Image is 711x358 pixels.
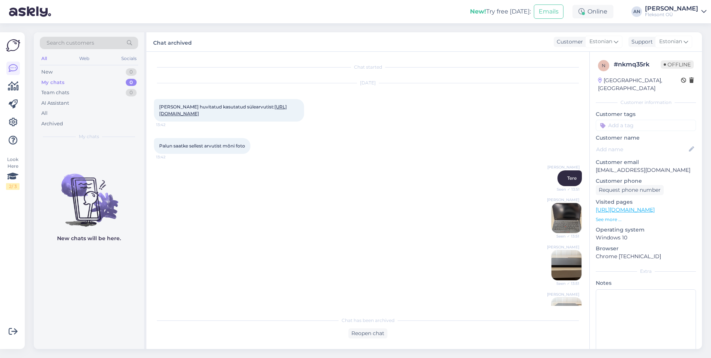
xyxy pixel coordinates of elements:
div: 0 [126,79,137,86]
b: New! [470,8,486,15]
p: Notes [596,279,696,287]
div: Extra [596,268,696,275]
span: [PERSON_NAME] huvitatud kasutatud sülearvutist: [159,104,287,116]
div: Customer [554,38,583,46]
p: New chats will be here. [57,235,121,242]
div: 2 / 3 [6,183,20,190]
div: All [40,54,48,63]
span: Seen ✓ 13:51 [551,187,580,192]
p: Customer tags [596,110,696,118]
div: AI Assistant [41,99,69,107]
p: Windows 10 [596,234,696,242]
p: Customer phone [596,177,696,185]
img: Attachment [551,298,581,328]
p: Customer name [596,134,696,142]
div: Try free [DATE]: [470,7,531,16]
div: [DATE] [154,80,582,86]
div: # nkmq35rk [614,60,661,69]
p: Customer email [596,158,696,166]
span: [PERSON_NAME] [547,292,579,297]
img: Attachment [551,250,581,280]
span: Estonian [589,38,612,46]
div: Team chats [41,89,69,96]
div: Fleksont OÜ [645,12,698,18]
p: Browser [596,245,696,253]
button: Emails [534,5,563,19]
div: Look Here [6,156,20,190]
div: 0 [126,68,137,76]
div: Socials [120,54,138,63]
div: [GEOGRAPHIC_DATA], [GEOGRAPHIC_DATA] [598,77,681,92]
span: 13:42 [156,154,184,160]
span: Seen ✓ 13:51 [551,233,579,239]
span: Tere [567,175,577,181]
p: See more ... [596,216,696,223]
span: [PERSON_NAME] [547,197,579,203]
p: Chrome [TECHNICAL_ID] [596,253,696,260]
span: My chats [79,133,99,140]
label: Chat archived [153,37,192,47]
img: Askly Logo [6,38,20,53]
div: AN [631,6,642,17]
input: Add name [596,145,687,153]
p: [EMAIL_ADDRESS][DOMAIN_NAME] [596,166,696,174]
div: 0 [126,89,137,96]
img: Attachment [551,203,581,233]
p: Operating system [596,226,696,234]
div: Support [628,38,653,46]
div: Archived [41,120,63,128]
div: Customer information [596,99,696,106]
div: Web [78,54,91,63]
span: Search customers [47,39,94,47]
a: [PERSON_NAME]Fleksont OÜ [645,6,706,18]
div: Reopen chat [348,328,387,338]
span: n [602,63,606,68]
div: Chat started [154,64,582,71]
span: Seen ✓ 13:51 [551,281,579,286]
span: [PERSON_NAME] [547,244,579,250]
input: Add a tag [596,120,696,131]
div: [PERSON_NAME] [645,6,698,12]
span: Offline [661,60,694,69]
p: Visited pages [596,198,696,206]
a: [URL][DOMAIN_NAME] [596,206,655,213]
div: All [41,110,48,117]
div: Request phone number [596,185,664,195]
span: 13:42 [156,122,184,128]
span: Palun saatke sellest arvutist mõni foto [159,143,245,149]
div: My chats [41,79,65,86]
div: New [41,68,53,76]
span: Estonian [659,38,682,46]
span: Chat has been archived [342,317,395,324]
img: No chats [34,160,144,228]
span: [PERSON_NAME] [547,164,580,170]
div: Online [572,5,613,18]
